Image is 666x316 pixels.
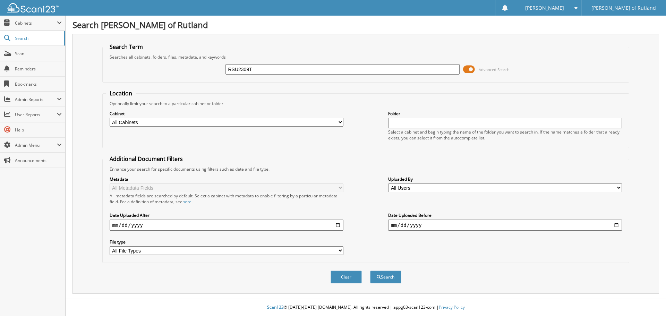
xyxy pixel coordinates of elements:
[15,51,62,57] span: Scan
[15,66,62,72] span: Reminders
[388,111,622,117] label: Folder
[106,43,146,51] legend: Search Term
[106,101,626,106] div: Optionally limit your search to a particular cabinet or folder
[631,283,666,316] iframe: Chat Widget
[388,129,622,141] div: Select a cabinet and begin typing the name of the folder you want to search in. If the name match...
[15,35,61,41] span: Search
[110,111,343,117] label: Cabinet
[110,220,343,231] input: start
[15,20,57,26] span: Cabinets
[72,19,659,31] h1: Search [PERSON_NAME] of Rutland
[7,3,59,12] img: scan123-logo-white.svg
[106,89,136,97] legend: Location
[479,67,510,72] span: Advanced Search
[15,142,57,148] span: Admin Menu
[439,304,465,310] a: Privacy Policy
[106,155,186,163] legend: Additional Document Filters
[106,166,626,172] div: Enhance your search for specific documents using filters such as date and file type.
[388,212,622,218] label: Date Uploaded Before
[182,199,191,205] a: here
[15,96,57,102] span: Admin Reports
[110,193,343,205] div: All metadata fields are searched by default. Select a cabinet with metadata to enable filtering b...
[15,127,62,133] span: Help
[15,81,62,87] span: Bookmarks
[15,112,57,118] span: User Reports
[110,176,343,182] label: Metadata
[370,271,401,283] button: Search
[388,220,622,231] input: end
[15,157,62,163] span: Announcements
[106,54,626,60] div: Searches all cabinets, folders, files, metadata, and keywords
[66,299,666,316] div: © [DATE]-[DATE] [DOMAIN_NAME]. All rights reserved | appg03-scan123-com |
[331,271,362,283] button: Clear
[110,239,343,245] label: File type
[388,176,622,182] label: Uploaded By
[110,212,343,218] label: Date Uploaded After
[591,6,656,10] span: [PERSON_NAME] of Rutland
[525,6,564,10] span: [PERSON_NAME]
[267,304,284,310] span: Scan123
